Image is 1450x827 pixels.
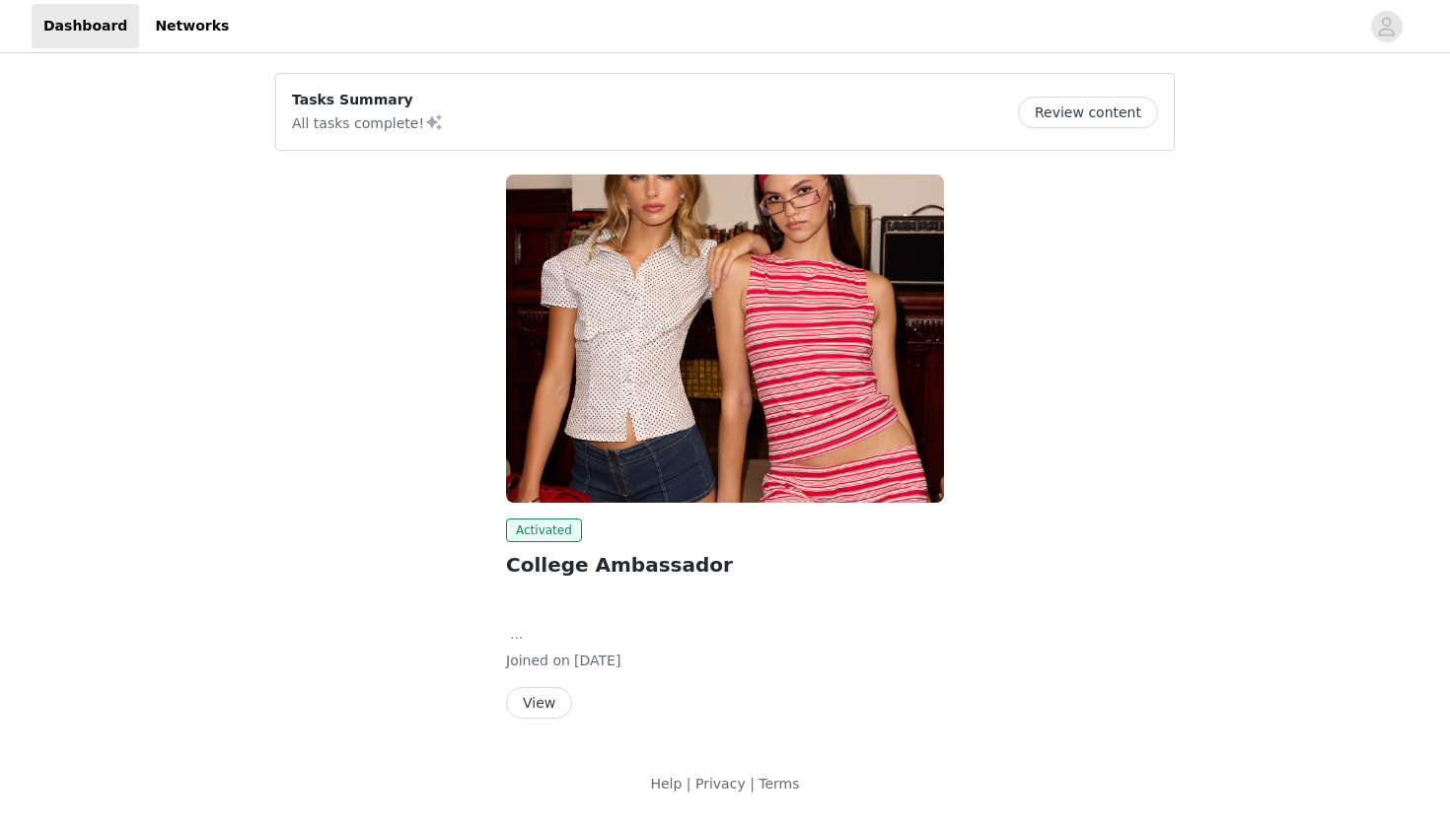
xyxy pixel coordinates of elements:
[506,653,570,668] span: Joined on
[574,653,620,668] span: [DATE]
[506,687,572,719] button: View
[506,518,582,542] span: Activated
[32,4,139,48] a: Dashboard
[687,776,691,792] span: |
[506,174,944,503] img: Edikted
[750,776,755,792] span: |
[1018,97,1158,128] button: Review content
[143,4,241,48] a: Networks
[1377,11,1396,42] div: avatar
[506,696,572,711] a: View
[650,776,682,792] a: Help
[506,550,944,580] h2: College Ambassador
[292,110,444,134] p: All tasks complete!
[292,90,444,110] p: Tasks Summary
[695,776,746,792] a: Privacy
[759,776,799,792] a: Terms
